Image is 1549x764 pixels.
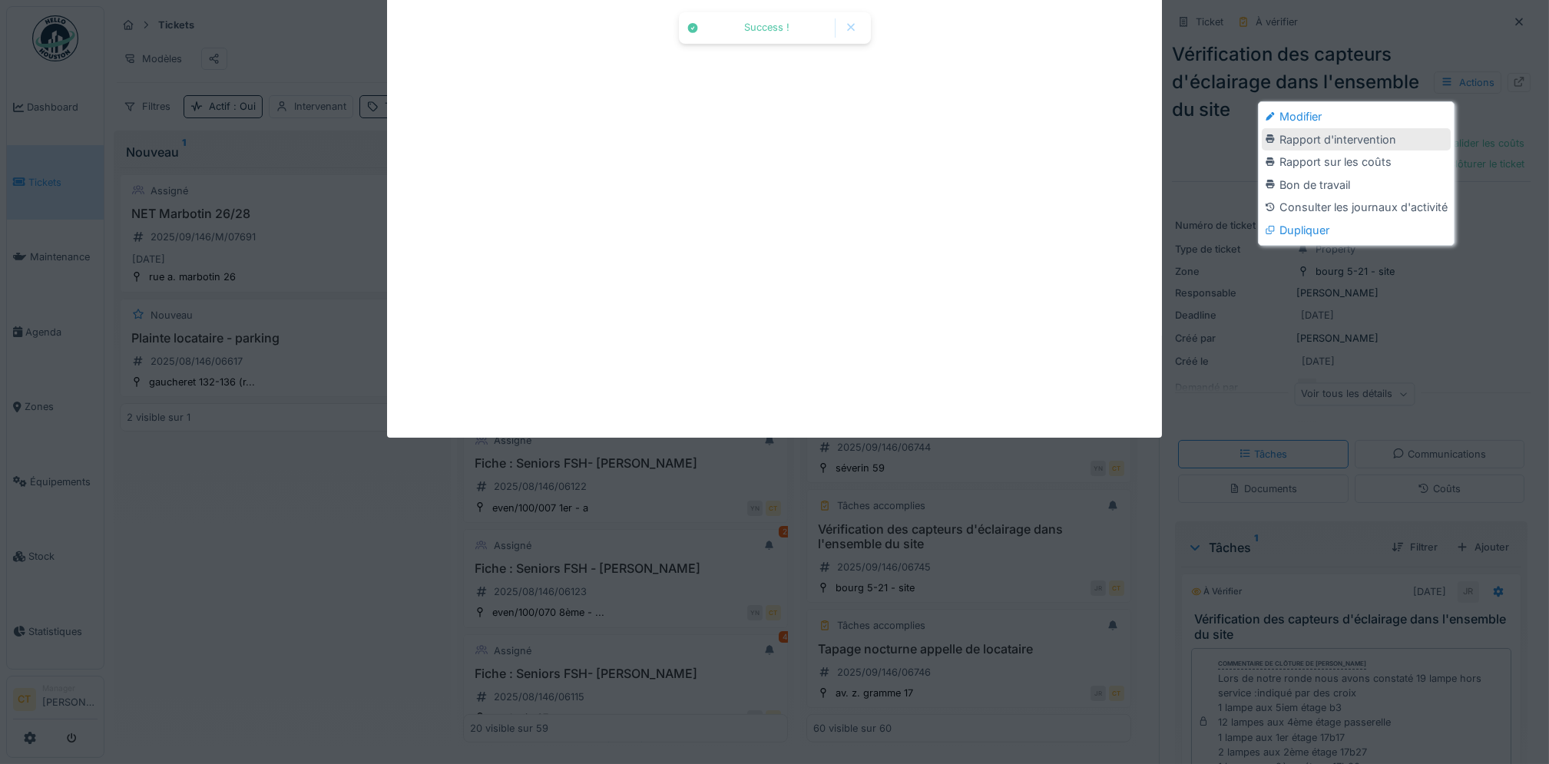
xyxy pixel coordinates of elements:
[1262,105,1451,128] div: Modifier
[1262,219,1451,242] div: Dupliquer
[707,21,827,35] div: Success !
[1262,150,1451,174] div: Rapport sur les coûts
[1262,196,1451,219] div: Consulter les journaux d'activité
[1262,174,1451,197] div: Bon de travail
[1262,128,1451,151] div: Rapport d'intervention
